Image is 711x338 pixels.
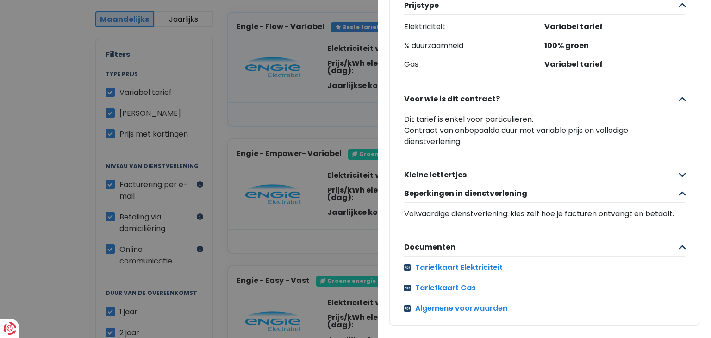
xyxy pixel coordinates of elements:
button: Voor wie is dit contract? [404,90,685,108]
span: Variabel tarief [544,58,685,71]
span: Volwaardige dienstverlening: kies zelf hoe je facturen ontvangt en betaalt. [404,208,674,219]
div: Dit tarief is enkel voor particulieren. Contract van onbepaalde duur met variable prijs en volled... [404,114,685,147]
span: Variabel tarief [544,20,685,34]
button: Beperkingen in dienstverlening [404,184,685,203]
button: Kleine lettertjes [404,166,685,184]
span: Gas [404,58,544,71]
a: Tariefkaart Elektriciteit [404,262,685,273]
a: Tariefkaart Gas [404,282,685,294]
span: 100% groen [544,39,685,53]
span: Elektriciteit [404,20,544,34]
a: Algemene voorwaarden [404,303,685,314]
button: Documenten [404,238,685,257]
span: % duurzaamheid [404,39,544,53]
